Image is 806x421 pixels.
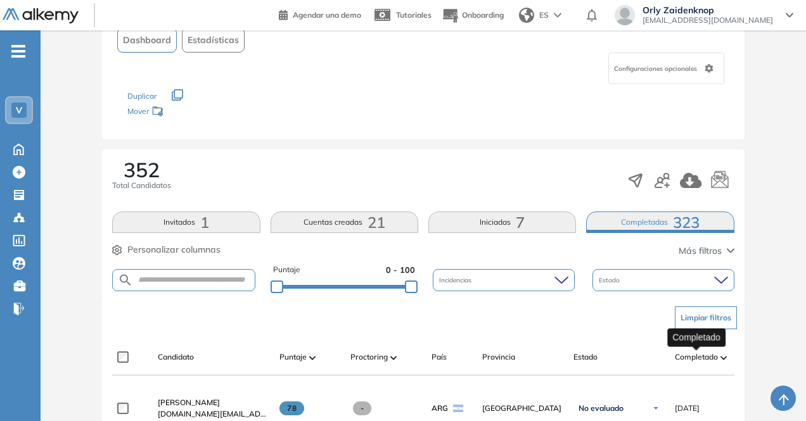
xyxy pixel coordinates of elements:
[117,28,177,53] button: Dashboard
[158,398,220,407] span: [PERSON_NAME]
[462,10,504,20] span: Onboarding
[573,351,598,363] span: Estado
[127,101,254,124] div: Mover
[592,269,734,291] div: Estado
[720,356,727,360] img: [missing "en.ARROW_ALT" translation]
[586,211,734,233] button: Completadas323
[279,6,361,22] a: Agendar una demo
[123,34,171,47] span: Dashboard
[273,264,300,276] span: Puntaje
[350,351,388,363] span: Proctoring
[112,243,221,256] button: Personalizar columnas
[614,64,700,73] span: Configuraciones opcionales
[158,408,269,420] span: [DOMAIN_NAME][EMAIL_ADDRESS][DOMAIN_NAME]
[652,405,660,412] img: Ícono de flecha
[679,244,734,258] button: Más filtros
[353,401,371,415] span: -
[112,211,260,233] button: Invitados1
[599,275,622,285] span: Estado
[539,9,549,21] span: ES
[433,269,575,291] div: Incidencias
[667,328,726,346] div: Completado
[679,244,722,258] span: Más filtros
[279,401,304,415] span: 78
[579,403,624,413] span: No evaluado
[124,160,160,180] span: 352
[127,91,157,101] span: Duplicar
[112,180,171,191] span: Total Candidatos
[439,275,474,285] span: Incidencias
[675,403,700,414] span: [DATE]
[182,28,245,53] button: Estadísticas
[390,356,397,360] img: [missing "en.ARROW_ALT" translation]
[453,405,463,412] img: ARG
[16,105,22,115] span: V
[554,13,561,18] img: arrow
[271,211,418,233] button: Cuentas creadas21
[442,2,504,29] button: Onboarding
[396,10,432,20] span: Tutoriales
[279,351,307,363] span: Puntaje
[386,264,415,276] span: 0 - 100
[608,53,724,84] div: Configuraciones opcionales
[643,15,773,25] span: [EMAIL_ADDRESS][DOMAIN_NAME]
[118,272,133,288] img: SEARCH_ALT
[127,243,221,256] span: Personalizar columnas
[158,397,269,408] a: [PERSON_NAME]
[675,351,718,363] span: Completado
[158,351,194,363] span: Candidato
[188,34,239,47] span: Estadísticas
[309,356,316,360] img: [missing "en.ARROW_ALT" translation]
[675,306,737,329] button: Limpiar filtros
[519,8,534,23] img: world
[643,5,773,15] span: Orly Zaidenknop
[482,403,563,414] span: [GEOGRAPHIC_DATA]
[428,211,576,233] button: Iniciadas7
[482,351,515,363] span: Provincia
[293,10,361,20] span: Agendar una demo
[3,8,79,24] img: Logo
[432,351,447,363] span: País
[11,50,25,53] i: -
[432,403,448,414] span: ARG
